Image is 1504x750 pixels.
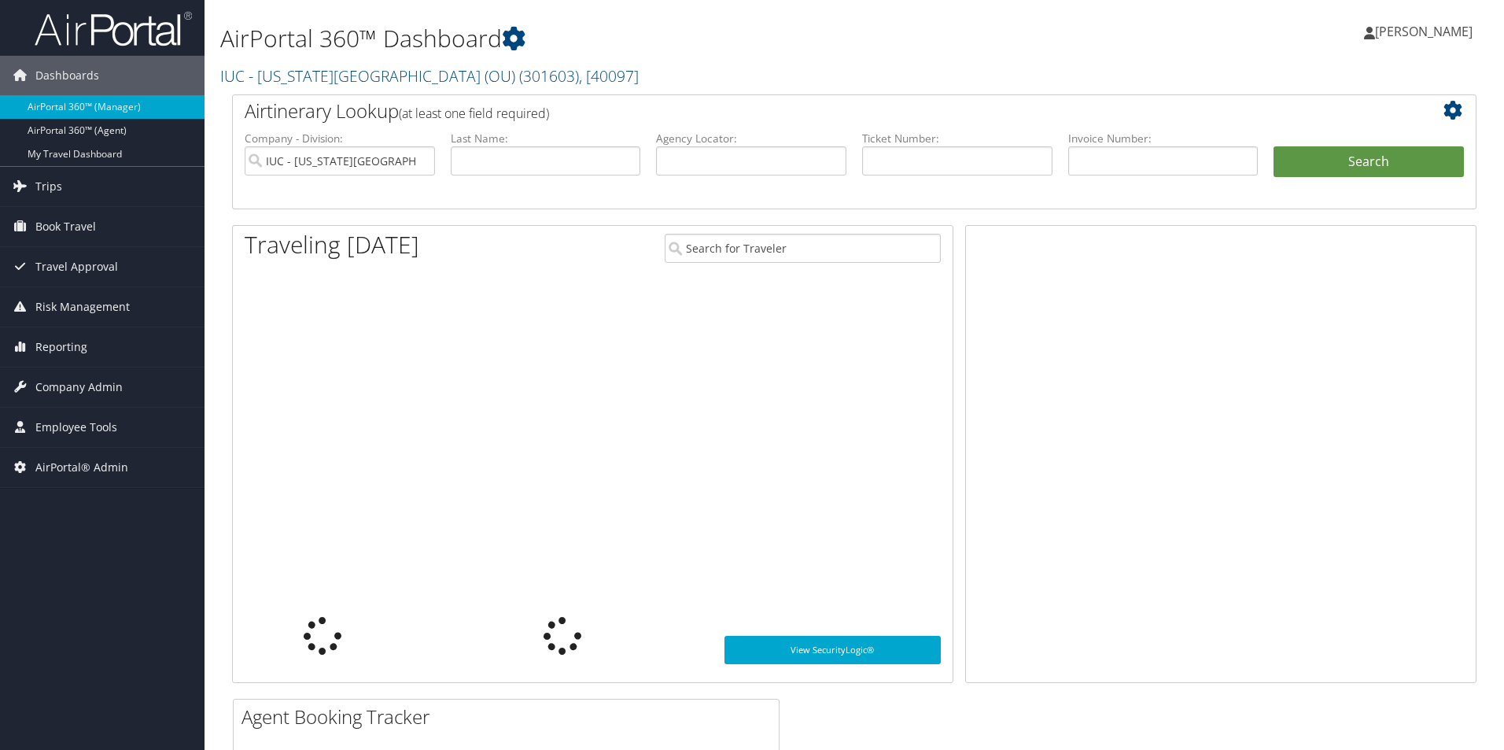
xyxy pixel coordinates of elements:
[519,65,579,87] span: ( 301603 )
[1364,8,1488,55] a: [PERSON_NAME]
[1274,146,1464,178] button: Search
[245,98,1360,124] h2: Airtinerary Lookup
[656,131,846,146] label: Agency Locator:
[1068,131,1259,146] label: Invoice Number:
[35,167,62,206] span: Trips
[724,636,941,664] a: View SecurityLogic®
[35,448,128,487] span: AirPortal® Admin
[245,228,419,261] h1: Traveling [DATE]
[220,65,639,87] a: IUC - [US_STATE][GEOGRAPHIC_DATA] (OU)
[579,65,639,87] span: , [ 40097 ]
[35,56,99,95] span: Dashboards
[665,234,941,263] input: Search for Traveler
[220,22,1066,55] h1: AirPortal 360™ Dashboard
[35,287,130,327] span: Risk Management
[35,247,118,286] span: Travel Approval
[35,368,123,407] span: Company Admin
[1375,23,1473,40] span: [PERSON_NAME]
[862,131,1052,146] label: Ticket Number:
[241,704,779,730] h2: Agent Booking Tracker
[35,10,192,47] img: airportal-logo.png
[399,105,549,122] span: (at least one field required)
[35,408,117,447] span: Employee Tools
[245,131,435,146] label: Company - Division:
[35,327,87,367] span: Reporting
[451,131,641,146] label: Last Name:
[35,207,96,246] span: Book Travel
